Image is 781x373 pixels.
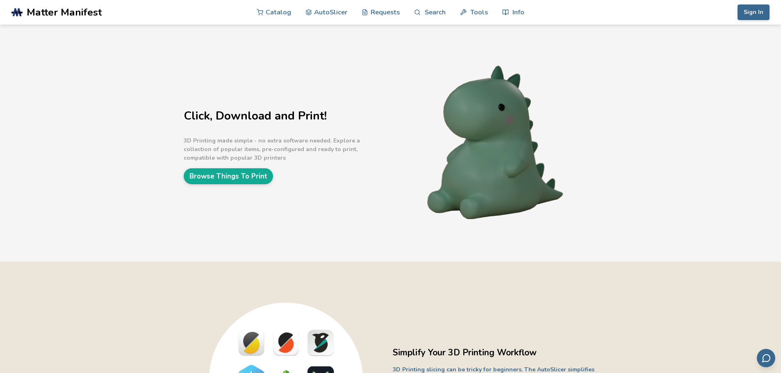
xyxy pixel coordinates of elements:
h2: Simplify Your 3D Printing Workflow [393,346,598,359]
a: Browse Things To Print [184,168,273,184]
button: Sign In [738,5,770,20]
span: Matter Manifest [27,7,102,18]
button: Send feedback via email [757,349,775,367]
h1: Click, Download and Print! [184,110,389,122]
p: 3D Printing made simple - no extra software needed. Explore a collection of popular items, pre-co... [184,136,389,162]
